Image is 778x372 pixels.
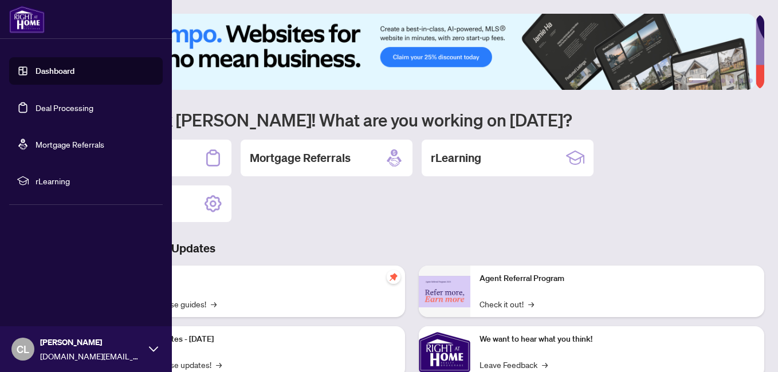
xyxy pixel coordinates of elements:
a: Deal Processing [36,102,93,113]
h1: Welcome back [PERSON_NAME]! What are you working on [DATE]? [60,109,764,130]
span: → [211,298,217,310]
button: 1 [689,78,707,83]
a: Check it out!→ [480,298,534,310]
a: Mortgage Referrals [36,139,104,149]
a: Dashboard [36,66,74,76]
button: Open asap [732,332,767,366]
p: Agent Referral Program [480,272,755,285]
p: We want to hear what you think! [480,333,755,346]
img: logo [9,6,45,33]
button: 2 [712,78,716,83]
img: Slide 0 [60,14,756,90]
h2: rLearning [431,150,481,166]
span: pushpin [387,270,400,284]
p: Platform Updates - [DATE] [120,333,396,346]
button: 3 [721,78,725,83]
button: 5 [739,78,744,83]
button: 6 [748,78,753,83]
button: 4 [730,78,734,83]
p: Self-Help [120,272,396,285]
span: [PERSON_NAME] [40,336,143,349]
span: → [528,298,534,310]
span: → [216,358,222,371]
h3: Brokerage & Industry Updates [60,240,764,256]
span: CL [17,341,29,357]
span: → [542,358,548,371]
h2: Mortgage Referrals [250,150,351,166]
a: Leave Feedback→ [480,358,548,371]
span: rLearning [36,175,155,187]
span: [DOMAIN_NAME][EMAIL_ADDRESS][DOMAIN_NAME] [40,350,143,362]
img: Agent Referral Program [419,276,470,307]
